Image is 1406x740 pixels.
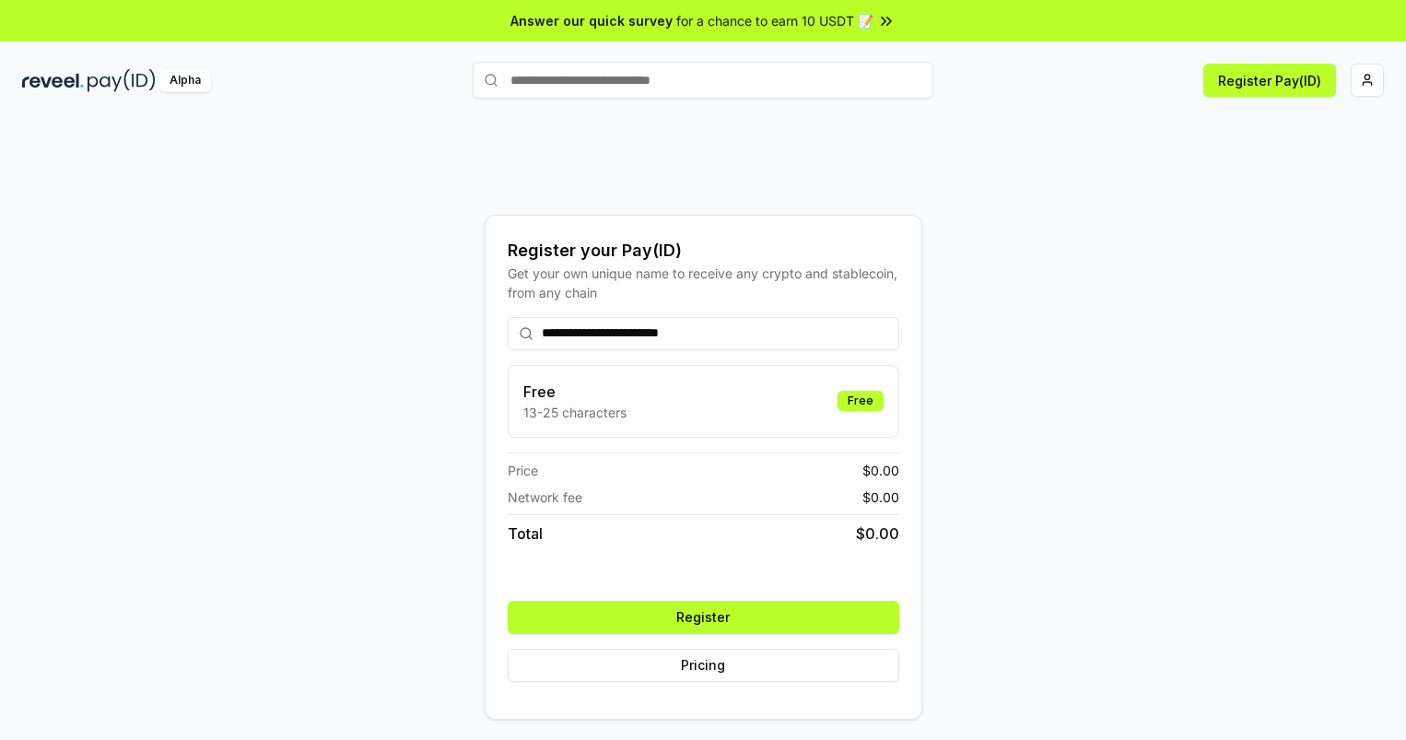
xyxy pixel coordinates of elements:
[508,487,582,507] span: Network fee
[159,69,211,92] div: Alpha
[523,381,627,403] h3: Free
[838,391,884,411] div: Free
[523,403,627,422] p: 13-25 characters
[508,649,899,682] button: Pricing
[88,69,156,92] img: pay_id
[510,11,673,30] span: Answer our quick survey
[508,264,899,302] div: Get your own unique name to receive any crypto and stablecoin, from any chain
[856,523,899,545] span: $ 0.00
[676,11,873,30] span: for a chance to earn 10 USDT 📝
[508,601,899,634] button: Register
[862,461,899,480] span: $ 0.00
[1203,64,1336,97] button: Register Pay(ID)
[508,523,543,545] span: Total
[508,461,538,480] span: Price
[862,487,899,507] span: $ 0.00
[508,238,899,264] div: Register your Pay(ID)
[22,69,84,92] img: reveel_dark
